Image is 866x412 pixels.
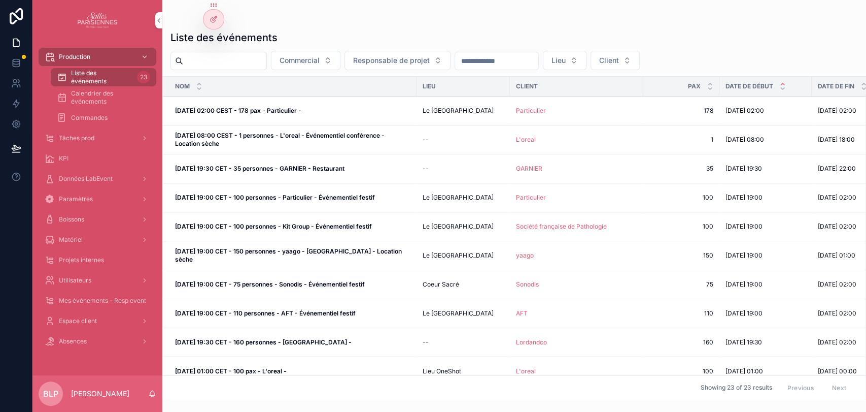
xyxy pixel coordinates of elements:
a: Mes événements - Resp event [39,292,156,310]
a: 75 [649,280,713,289]
a: [DATE] 02:00 CEST - 178 pax - Particulier - [175,107,410,115]
div: scrollable content [32,41,162,364]
a: 100 [649,223,713,231]
span: Le [GEOGRAPHIC_DATA] [423,223,494,231]
a: Le [GEOGRAPHIC_DATA] [423,107,504,115]
button: Select Button [543,51,586,70]
strong: [DATE] 19:30 CET - 35 personnes - GARNIER - Restaurant [175,165,344,172]
button: Select Button [591,51,640,70]
a: [DATE] 08:00 [725,136,806,144]
strong: [DATE] 19:30 CET - 160 personnes - [GEOGRAPHIC_DATA] - [175,338,352,346]
a: [DATE] 19:00 [725,251,806,260]
span: Coeur Sacré [423,280,459,289]
span: Date de fin [818,82,854,90]
a: [DATE] 19:00 [725,309,806,318]
a: -- [423,338,504,346]
span: Projets internes [59,256,104,264]
a: 110 [649,309,713,318]
a: [DATE] 19:30 CET - 160 personnes - [GEOGRAPHIC_DATA] - [175,338,410,346]
span: 100 [649,367,713,375]
span: Commandes [71,114,108,122]
a: yaago [516,251,534,260]
strong: [DATE] 19:00 CET - 150 personnes - yaago - [GEOGRAPHIC_DATA] - Location sèche [175,247,403,263]
a: L'oreal [516,136,637,144]
a: -- [423,136,504,144]
a: L'oreal [516,367,536,375]
a: [DATE] 01:00 CET - 100 pax - L'oreal - [175,367,410,375]
span: Le [GEOGRAPHIC_DATA] [423,309,494,318]
span: Le [GEOGRAPHIC_DATA] [423,107,494,115]
a: Boissons [39,210,156,229]
span: Utilisateurs [59,276,91,284]
a: Le [GEOGRAPHIC_DATA] [423,194,504,202]
span: Matériel [59,236,83,244]
a: yaago [516,251,637,260]
strong: [DATE] 19:00 CET - 110 personnes - AFT - Événementiel festif [175,309,356,317]
span: AFT [516,309,528,318]
a: Société française de Pathologie [516,223,637,231]
a: [DATE] 19:00 CET - 100 personnes - Particulier - Événementiel festif [175,194,410,202]
a: [DATE] 19:00 [725,194,806,202]
span: Société française de Pathologie [516,223,607,231]
a: Espace client [39,312,156,330]
span: [DATE] 02:00 [818,194,856,202]
span: [DATE] 19:00 [725,309,763,318]
span: Espace client [59,317,97,325]
a: Lieu OneShot [423,367,504,375]
a: AFT [516,309,637,318]
span: Le [GEOGRAPHIC_DATA] [423,251,494,260]
span: [DATE] 19:00 [725,280,763,289]
span: 1 [649,136,713,144]
span: Client [599,55,619,66]
span: Lieu OneShot [423,367,461,375]
a: Particulier [516,194,546,202]
span: KPI [59,154,68,163]
span: GARNIER [516,165,542,173]
a: Commandes [51,109,156,127]
a: Particulier [516,107,546,115]
a: Coeur Sacré [423,280,504,289]
span: Calendrier des événements [71,89,146,106]
strong: [DATE] 19:00 CET - 100 personnes - Particulier - Événementiel festif [175,194,375,201]
span: -- [423,165,429,173]
a: Particulier [516,107,637,115]
span: Commercial [280,55,320,66]
a: [DATE] 08:00 CEST - 1 personnes - L'oreal - Événementiel conférence - Location sèche [175,132,410,148]
span: [DATE] 02:00 [725,107,764,115]
a: L'oreal [516,136,536,144]
span: [DATE] 02:00 [818,107,856,115]
span: [DATE] 01:00 [818,251,855,260]
a: 178 [649,107,713,115]
a: [DATE] 19:00 [725,223,806,231]
span: Nom [175,82,190,90]
span: [DATE] 19:00 [725,194,763,202]
span: Showing 23 of 23 results [700,384,772,392]
a: Absences [39,332,156,351]
a: [DATE] 19:00 CET - 100 personnes - Kit Group - Événementiel festif [175,223,410,231]
span: [DATE] 02:00 [818,280,856,289]
a: 150 [649,251,713,260]
a: Production [39,48,156,66]
span: -- [423,136,429,144]
a: Le [GEOGRAPHIC_DATA] [423,251,504,260]
span: [DATE] 02:00 [818,338,856,346]
span: [DATE] 08:00 [725,136,764,144]
a: Lordandco [516,338,547,346]
a: L'oreal [516,367,637,375]
span: Lieu [551,55,566,66]
a: [DATE] 19:00 CET - 150 personnes - yaago - [GEOGRAPHIC_DATA] - Location sèche [175,247,410,264]
a: 100 [649,194,713,202]
span: Données LabEvent [59,175,113,183]
a: Matériel [39,231,156,249]
a: Liste des événements23 [51,68,156,86]
span: Mes événements - Resp event [59,297,146,305]
a: Sonodis [516,280,637,289]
